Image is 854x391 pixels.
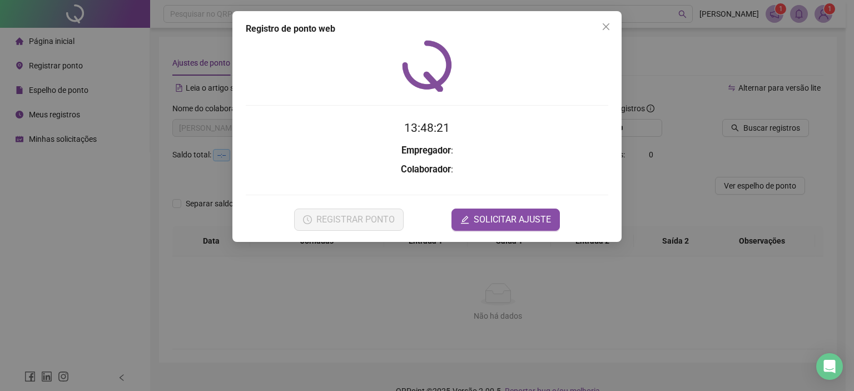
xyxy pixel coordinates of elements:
[460,215,469,224] span: edit
[294,209,404,231] button: REGISTRAR PONTO
[474,213,551,226] span: SOLICITAR AJUSTE
[246,22,608,36] div: Registro de ponto web
[451,209,560,231] button: editSOLICITAR AJUSTE
[816,353,843,380] div: Open Intercom Messenger
[401,164,451,175] strong: Colaborador
[597,18,615,36] button: Close
[246,162,608,177] h3: :
[602,22,610,31] span: close
[404,121,450,135] time: 13:48:21
[246,143,608,158] h3: :
[401,145,451,156] strong: Empregador
[402,40,452,92] img: QRPoint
